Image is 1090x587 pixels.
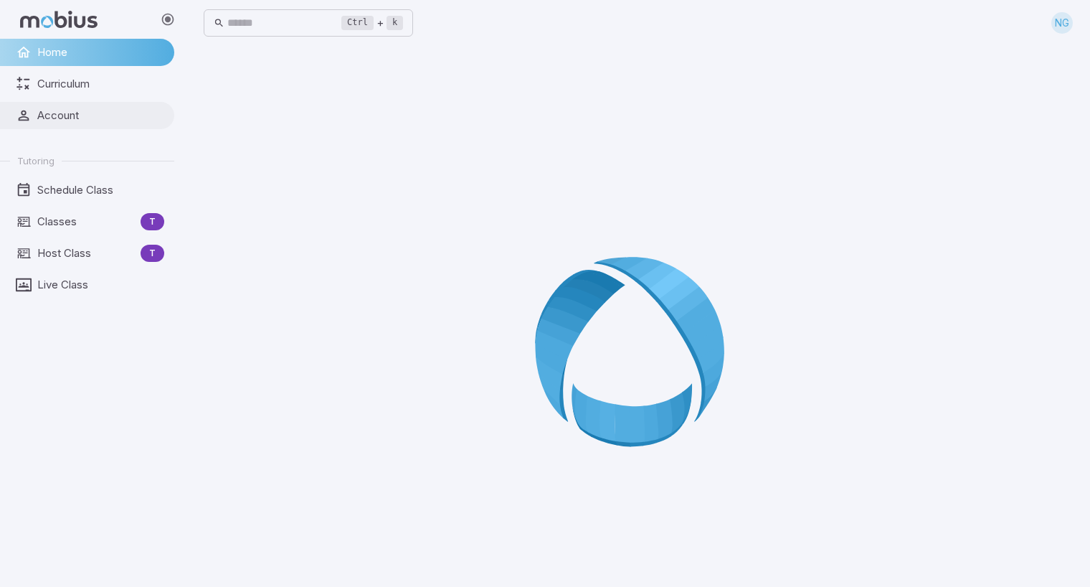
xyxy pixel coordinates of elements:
[37,245,135,261] span: Host Class
[37,214,135,230] span: Classes
[37,277,164,293] span: Live Class
[37,76,164,92] span: Curriculum
[141,215,164,229] span: T
[37,108,164,123] span: Account
[37,182,164,198] span: Schedule Class
[341,14,403,32] div: +
[17,154,54,167] span: Tutoring
[387,16,403,30] kbd: k
[141,246,164,260] span: T
[341,16,374,30] kbd: Ctrl
[1051,12,1073,34] div: NG
[37,44,164,60] span: Home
